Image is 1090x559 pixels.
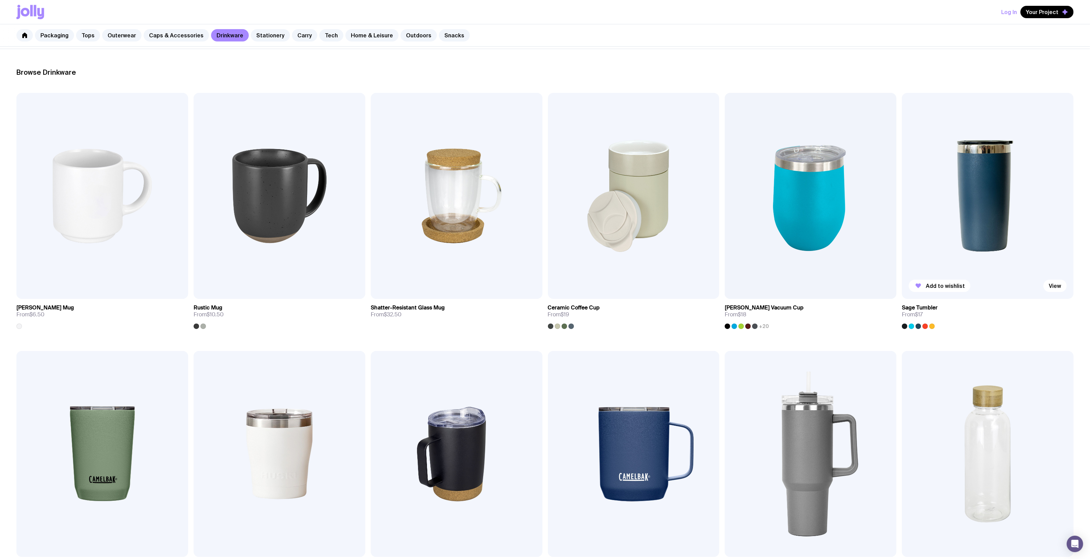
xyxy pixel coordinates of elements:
a: Home & Leisure [345,29,399,41]
span: $18 [738,311,746,318]
div: Open Intercom Messenger [1067,536,1083,552]
span: From [16,311,45,318]
a: Tech [319,29,343,41]
h3: Rustic Mug [194,304,222,311]
a: [PERSON_NAME] Vacuum CupFrom$18+20 [725,299,896,329]
a: Snacks [439,29,470,41]
a: Outdoors [401,29,437,41]
span: Add to wishlist [926,282,965,289]
h3: Sage Tumbler [902,304,938,311]
span: $19 [561,311,570,318]
h3: [PERSON_NAME] Mug [16,304,74,311]
a: [PERSON_NAME] MugFrom$6.50 [16,299,188,329]
span: From [371,311,402,318]
a: Ceramic Coffee CupFrom$19 [548,299,720,329]
a: Tops [76,29,100,41]
span: Your Project [1026,9,1058,15]
h3: Shatter-Resistant Glass Mug [371,304,445,311]
span: From [194,311,224,318]
a: Stationery [251,29,290,41]
a: View [1043,280,1067,292]
a: Rustic MugFrom$10.50 [194,299,365,329]
a: Caps & Accessories [144,29,209,41]
span: $10.50 [207,311,224,318]
span: From [548,311,570,318]
a: Packaging [35,29,74,41]
h3: [PERSON_NAME] Vacuum Cup [725,304,804,311]
button: Log In [1001,6,1017,18]
span: From [725,311,746,318]
span: $17 [915,311,923,318]
h3: Ceramic Coffee Cup [548,304,600,311]
span: $32.50 [384,311,402,318]
a: Shatter-Resistant Glass MugFrom$32.50 [371,299,542,324]
a: Sage TumblerFrom$17 [902,299,1074,329]
span: +20 [759,324,769,329]
button: Add to wishlist [909,280,970,292]
span: $6.50 [29,311,45,318]
span: From [902,311,923,318]
a: Outerwear [102,29,142,41]
button: Your Project [1020,6,1074,18]
h2: Browse Drinkware [16,68,1074,76]
a: Drinkware [211,29,249,41]
a: Carry [292,29,317,41]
